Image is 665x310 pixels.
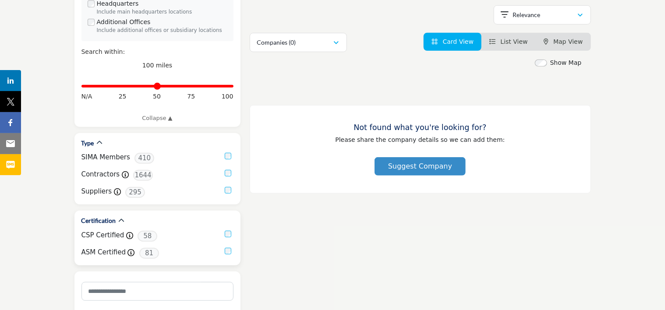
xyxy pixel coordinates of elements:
[250,33,347,52] button: Companies (0)
[225,153,231,159] input: SIMA Members checkbox
[268,123,573,132] h3: Not found what you're looking for?
[138,231,157,242] span: 58
[97,8,227,16] div: Include main headquarters locations
[222,92,233,101] span: 100
[81,47,233,56] div: Search within:
[335,136,505,143] span: Please share the company details so we can add them:
[81,216,116,225] h2: Certification
[481,33,536,51] li: List View
[81,230,124,240] label: CSP Certified
[81,169,120,180] label: Contractors
[81,187,112,197] label: Suppliers
[187,92,195,101] span: 75
[119,92,127,101] span: 25
[501,38,528,45] span: List View
[81,139,94,148] h2: Type
[97,27,227,35] div: Include additional offices or subsidiary locations
[432,38,474,45] a: View Card
[81,152,130,162] label: SIMA Members
[225,231,231,237] input: CSP Certified checkbox
[133,170,153,181] span: 1644
[81,92,92,101] span: N/A
[494,5,591,25] button: Relevance
[257,38,296,47] p: Companies (0)
[489,38,528,45] a: View List
[153,92,161,101] span: 50
[375,157,466,176] button: Suggest Company
[225,248,231,254] input: ASM Certified checkbox
[134,153,154,164] span: 410
[424,33,481,51] li: Card View
[142,62,173,69] span: 100 miles
[225,187,231,194] input: Suppliers checkbox
[139,248,159,259] span: 81
[536,33,591,51] li: Map View
[550,58,582,67] label: Show Map
[513,11,540,19] p: Relevance
[388,162,452,170] span: Suggest Company
[97,18,151,27] label: Additional Offices
[544,38,583,45] a: Map View
[125,187,145,198] span: 295
[225,170,231,176] input: Contractors checkbox
[81,247,126,257] label: ASM Certified
[81,282,233,301] input: Search Category
[81,114,233,123] a: Collapse ▲
[443,38,474,45] span: Card View
[553,38,583,45] span: Map View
